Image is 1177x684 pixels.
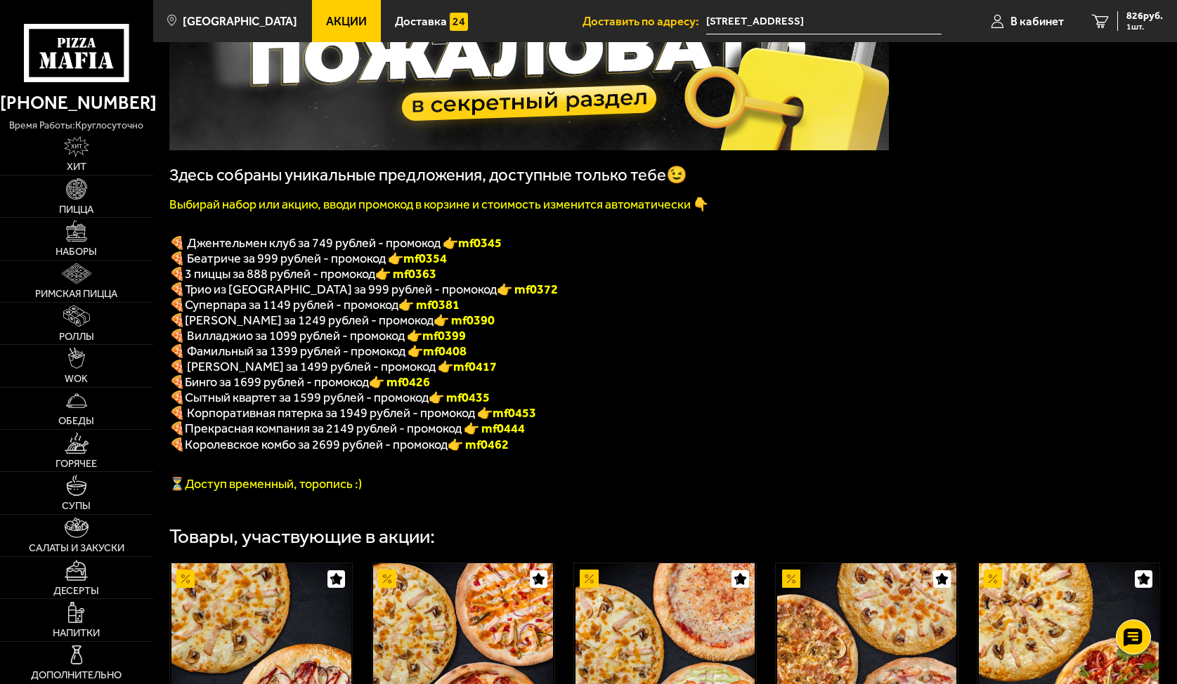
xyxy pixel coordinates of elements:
[458,235,502,251] b: mf0345
[453,359,497,374] b: mf0417
[169,235,502,251] span: 🍕 Джентельмен клуб за 749 рублей - промокод 👉
[448,437,509,452] font: 👉 mf0462
[1126,22,1163,31] span: 1 шт.
[62,501,91,511] span: Супы
[183,15,297,27] span: [GEOGRAPHIC_DATA]
[378,570,396,588] img: Акционный
[169,421,185,436] font: 🍕
[326,15,367,27] span: Акции
[497,282,558,297] font: 👉 mf0372
[434,313,495,328] b: 👉 mf0390
[583,15,706,27] span: Доставить по адресу:
[1010,15,1064,27] span: В кабинет
[706,8,942,34] span: набережная Обводного канала, 57
[59,331,94,342] span: Роллы
[1126,11,1163,21] span: 826 руб.
[169,251,447,266] span: 🍕 Беатриче за 999 рублей - промокод 👉
[169,437,185,452] font: 🍕
[580,570,598,588] img: Акционный
[185,437,448,452] span: Королевское комбо за 2699 рублей - промокод
[53,628,100,638] span: Напитки
[185,390,429,405] span: Сытный квартет за 1599 рублей - промокод
[169,297,185,313] font: 🍕
[169,328,466,343] span: 🍕 Вилладжио за 1099 рублей - промокод 👉
[53,586,99,596] span: Десерты
[984,570,1002,588] img: Акционный
[369,374,430,390] b: 👉 mf0426
[169,165,687,185] span: Здесь собраны уникальные предложения, доступные только тебе😉
[56,246,97,257] span: Наборы
[185,266,375,282] span: 3 пиццы за 888 рублей - промокод
[169,390,185,405] b: 🍕
[58,416,94,426] span: Обеды
[493,405,536,421] b: mf0453
[423,343,467,359] b: mf0408
[429,390,490,405] b: 👉 mf0435
[185,421,464,436] span: Прекрасная компания за 2149 рублей - промокод
[185,282,497,297] span: Трио из [GEOGRAPHIC_DATA] за 999 рублей - промокод
[782,570,800,588] img: Акционный
[176,570,195,588] img: Акционный
[185,374,369,390] span: Бинго за 1699 рублей - промокод
[169,266,185,282] font: 🍕
[31,670,122,680] span: Дополнительно
[403,251,447,266] b: mf0354
[56,459,97,469] span: Горячее
[169,405,536,421] span: 🍕 Корпоративная пятерка за 1949 рублей - промокод 👉
[169,359,497,374] span: 🍕 [PERSON_NAME] за 1499 рублей - промокод 👉
[59,204,93,215] span: Пицца
[169,527,435,546] div: Товары, участвующие в акции:
[29,543,124,553] span: Салаты и закуски
[169,282,185,297] font: 🍕
[398,297,460,313] font: 👉 mf0381
[67,162,86,172] span: Хит
[706,8,942,34] input: Ваш адрес доставки
[169,343,467,359] span: 🍕 Фамильный за 1399 рублей - промокод 👉
[169,374,185,390] b: 🍕
[450,13,468,31] img: 15daf4d41897b9f0e9f617042186c801.svg
[65,374,88,384] span: WOK
[422,328,466,343] b: mf0399
[395,15,447,27] span: Доставка
[169,313,185,328] b: 🍕
[375,266,436,282] font: 👉 mf0363
[35,289,117,299] span: Римская пицца
[185,297,398,313] span: Суперпара за 1149 рублей - промокод
[169,197,708,212] font: Выбирай набор или акцию, вводи промокод в корзине и стоимость изменится автоматически 👇
[464,421,525,436] font: 👉 mf0444
[169,476,362,492] span: ⏳Доступ временный, торопись :)
[185,313,434,328] span: [PERSON_NAME] за 1249 рублей - промокод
